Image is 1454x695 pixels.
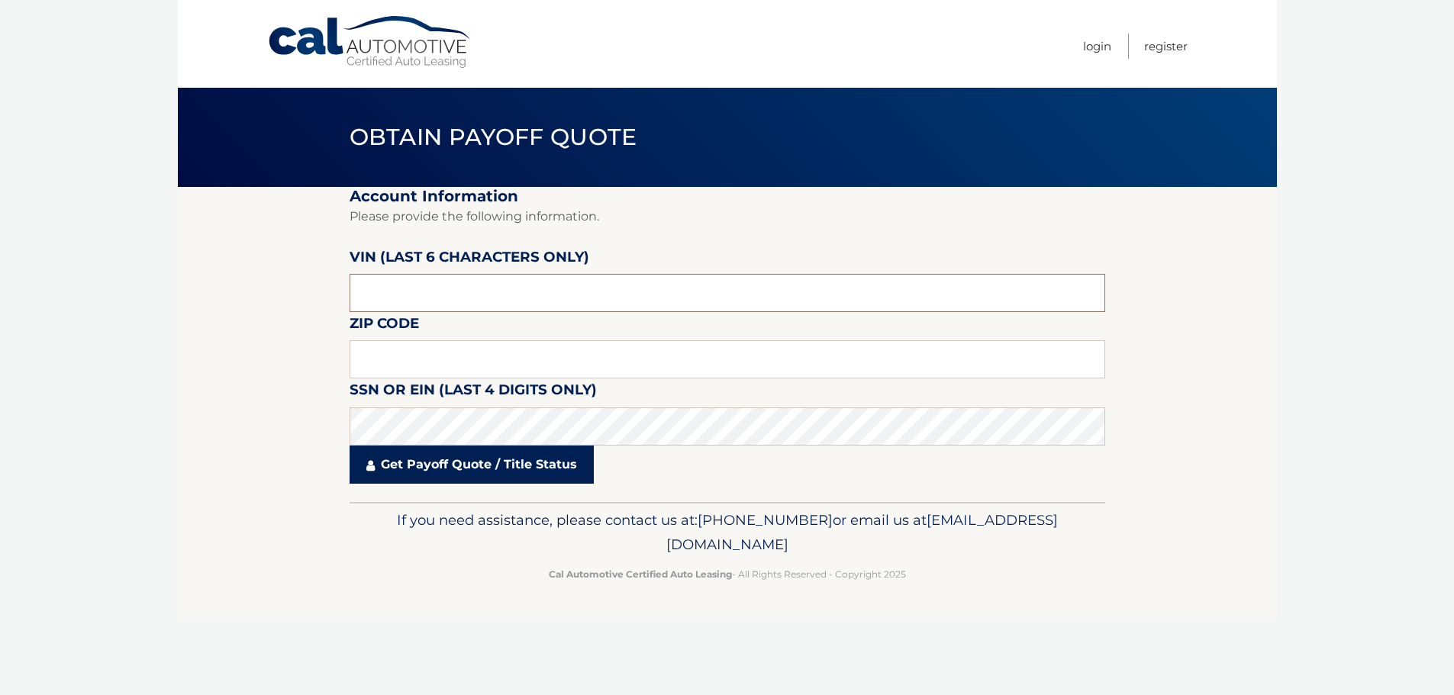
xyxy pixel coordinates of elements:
[350,206,1105,227] p: Please provide the following information.
[350,123,637,151] span: Obtain Payoff Quote
[359,566,1095,582] p: - All Rights Reserved - Copyright 2025
[698,511,833,529] span: [PHONE_NUMBER]
[1144,34,1188,59] a: Register
[359,508,1095,557] p: If you need assistance, please contact us at: or email us at
[350,246,589,274] label: VIN (last 6 characters only)
[267,15,473,69] a: Cal Automotive
[350,312,419,340] label: Zip Code
[350,187,1105,206] h2: Account Information
[350,446,594,484] a: Get Payoff Quote / Title Status
[350,378,597,407] label: SSN or EIN (last 4 digits only)
[1083,34,1111,59] a: Login
[549,568,732,580] strong: Cal Automotive Certified Auto Leasing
